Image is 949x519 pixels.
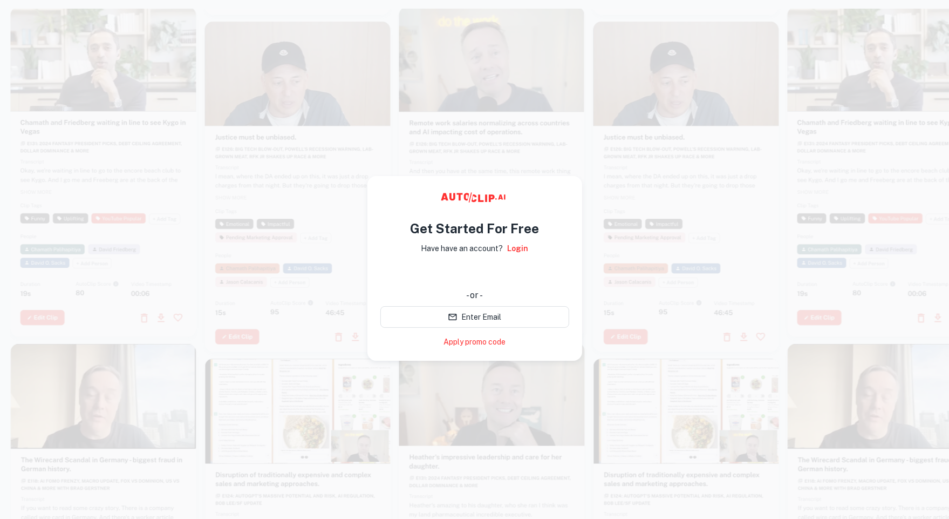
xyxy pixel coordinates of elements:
[380,289,569,302] div: - or -
[443,336,506,348] a: Apply promo code
[410,219,539,238] h4: Get Started For Free
[507,242,528,254] a: Login
[421,242,503,254] p: Have have an account?
[375,262,575,286] iframe: Sign in with Google Button
[380,306,569,328] button: Enter Email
